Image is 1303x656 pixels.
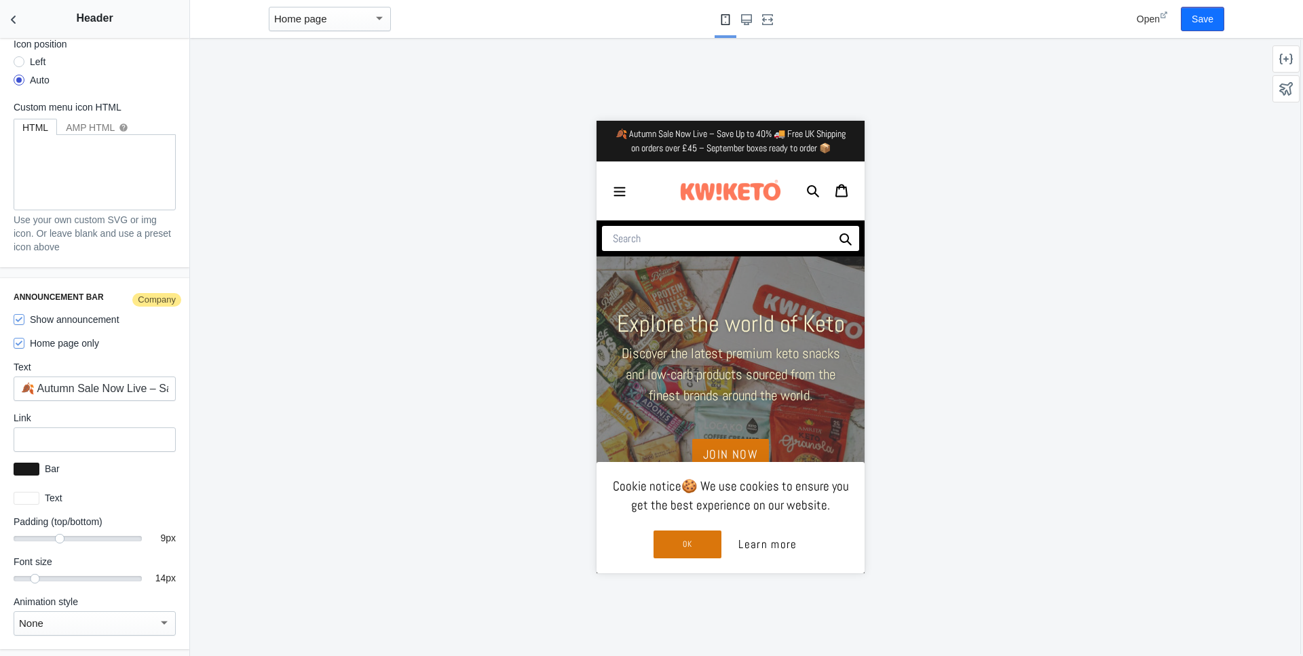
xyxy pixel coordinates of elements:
img: image [77,51,192,89]
div: Left [30,55,45,69]
label: Font size [14,555,176,568]
mat-icon: help [119,123,128,132]
div: AMP HTML [66,121,128,134]
label: Text [39,491,176,505]
input: Search [5,105,263,130]
mat-select-trigger: None [19,617,43,629]
div: HTML [22,121,48,134]
span: Company [131,292,183,308]
label: Show announcement [14,313,119,326]
span: px [166,573,176,583]
span: Open [1137,14,1160,24]
span: px [166,533,176,543]
label: Home page only [14,336,99,350]
p: Use your own custom SVG or img icon. Or leave blank and use a preset icon above [14,213,176,254]
label: Bar [39,462,176,476]
h3: Announcement bar [14,292,176,303]
label: Animation style [14,595,176,609]
label: Icon position [14,37,176,51]
label: Custom menu icon HTML [14,100,176,114]
mat-select-trigger: Home page [274,13,327,24]
div: Auto [30,73,50,87]
button: Menu [9,56,37,83]
label: Padding (top/bottom) [14,515,176,528]
a: image [71,51,197,89]
span: 9 [160,533,166,543]
span: 14 [155,573,166,583]
button: Save [1181,7,1224,31]
label: Link [14,411,176,425]
label: Text [14,360,176,374]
